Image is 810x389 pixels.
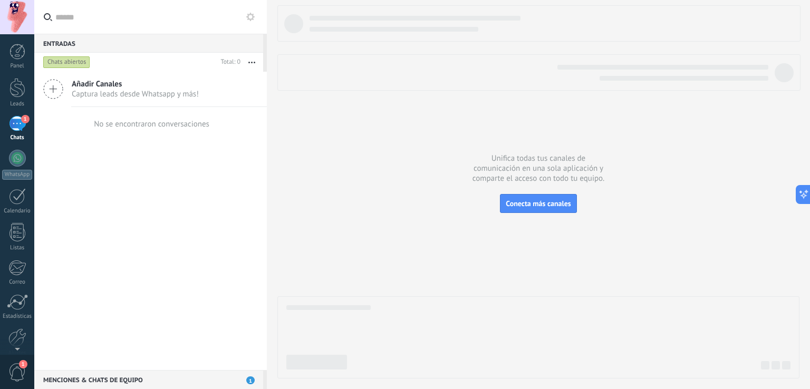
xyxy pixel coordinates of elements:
div: Leads [2,101,33,108]
span: 1 [19,360,27,368]
div: Entradas [34,34,263,53]
div: Menciones & Chats de equipo [34,370,263,389]
div: Panel [2,63,33,70]
span: Añadir Canales [72,79,199,89]
div: Total: 0 [217,57,240,67]
div: Chats [2,134,33,141]
div: Correo [2,279,33,286]
div: Chats abiertos [43,56,90,69]
div: Calendario [2,208,33,215]
div: Estadísticas [2,313,33,320]
span: Conecta más canales [506,199,571,208]
div: WhatsApp [2,170,32,180]
div: Listas [2,245,33,251]
span: 1 [21,115,30,123]
div: No se encontraron conversaciones [94,119,209,129]
button: Más [240,53,263,72]
span: Captura leads desde Whatsapp y más! [72,89,199,99]
span: 1 [246,376,255,384]
button: Conecta más canales [500,194,576,213]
